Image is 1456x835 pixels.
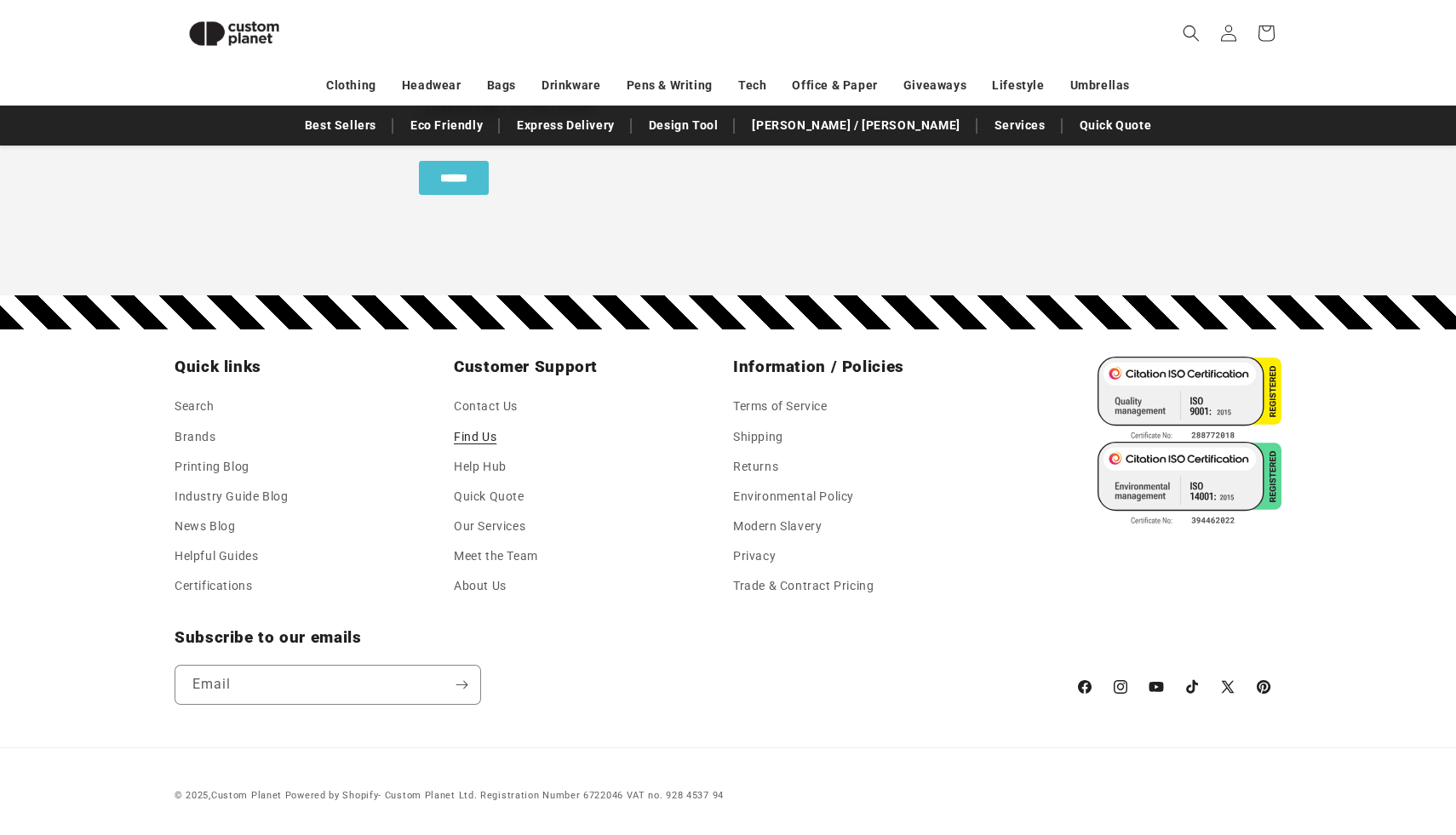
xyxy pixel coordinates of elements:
a: Quick Quote [454,482,525,512]
a: Custom Planet [211,790,282,801]
a: Search [175,396,215,421]
a: News Blog [175,512,235,541]
img: Custom Planet [175,7,294,60]
summary: Search [1172,14,1210,52]
a: Brands [175,422,216,452]
a: Environmental Policy [733,482,854,512]
h2: Customer Support [454,357,723,377]
a: Trade & Contract Pricing [733,571,874,601]
a: Help Hub [454,452,507,482]
a: About Us [454,571,507,601]
button: Subscribe [443,665,480,705]
a: Eco Friendly [402,111,491,140]
h2: Subscribe to our emails [175,627,1058,648]
a: Quick Quote [1071,111,1161,140]
a: Contact Us [454,396,518,421]
h2: Quick links [175,357,444,377]
a: Design Tool [640,111,727,140]
a: Giveaways [903,71,966,100]
a: Umbrellas [1070,71,1130,100]
img: ISO 9001 Certified [1098,357,1281,442]
a: Returns [733,452,778,482]
a: Bags [487,71,516,100]
a: Privacy [733,541,776,571]
small: - Custom Planet Ltd. Registration Number 6722046 VAT no. 928 4537 94 [285,790,724,801]
a: Printing Blog [175,452,249,482]
a: Tech [738,71,766,100]
a: Shipping [733,422,783,452]
a: Drinkware [542,71,600,100]
a: Clothing [326,71,376,100]
a: Office & Paper [792,71,877,100]
a: Lifestyle [992,71,1044,100]
h2: Information / Policies [733,357,1002,377]
a: Express Delivery [508,111,623,140]
img: ISO 14001 Certified [1098,442,1281,527]
a: Terms of Service [733,396,828,421]
iframe: Chat Widget [1164,651,1456,835]
a: Find Us [454,422,496,452]
a: Certifications [175,571,252,601]
small: © 2025, [175,790,282,801]
a: Meet the Team [454,541,538,571]
a: Industry Guide Blog [175,482,288,512]
a: Services [986,111,1054,140]
a: Our Services [454,512,525,541]
a: Headwear [402,71,461,100]
a: Pens & Writing [627,71,713,100]
a: [PERSON_NAME] / [PERSON_NAME] [743,111,968,140]
a: Modern Slavery [733,512,822,541]
a: Best Sellers [296,111,385,140]
a: Powered by Shopify [285,790,379,801]
a: Helpful Guides [175,541,258,571]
